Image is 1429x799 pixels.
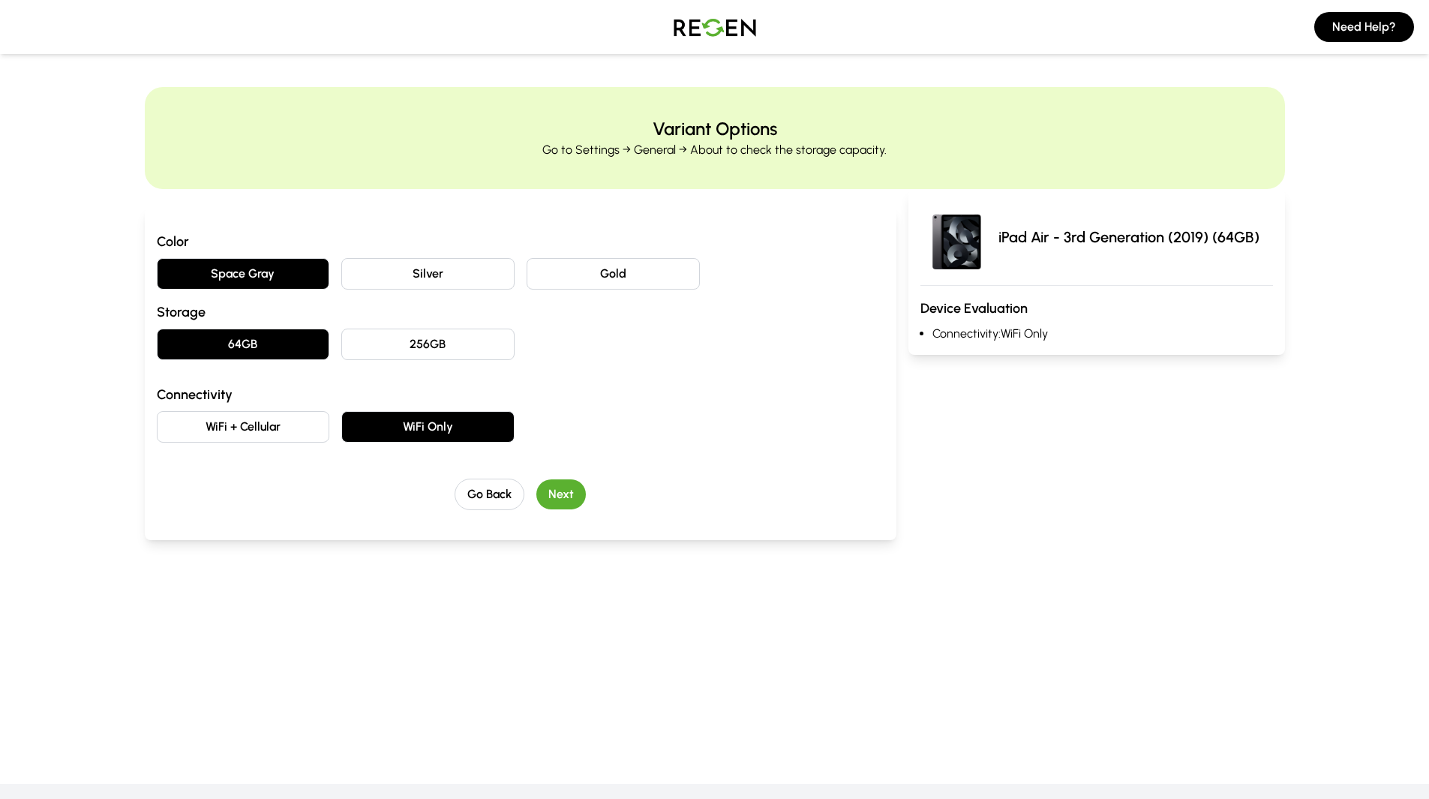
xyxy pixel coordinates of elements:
button: Go Back [455,479,524,510]
h3: Connectivity [157,384,885,405]
button: 256GB [341,329,515,360]
li: Connectivity: WiFi Only [932,325,1272,343]
button: 64GB [157,329,330,360]
img: Logo [662,6,767,48]
button: WiFi + Cellular [157,411,330,443]
h2: Variant Options [653,117,777,141]
button: Next [536,479,586,509]
button: Gold [527,258,700,290]
p: iPad Air - 3rd Generation (2019) (64GB) [998,227,1259,248]
button: WiFi Only [341,411,515,443]
h3: Color [157,231,885,252]
h3: Device Evaluation [920,298,1272,319]
h3: Storage [157,302,885,323]
button: Space Gray [157,258,330,290]
img: iPad Air - 3rd Generation (2019) [920,201,992,273]
button: Need Help? [1314,12,1414,42]
button: Silver [341,258,515,290]
p: Go to Settings → General → About to check the storage capacity. [542,141,887,159]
